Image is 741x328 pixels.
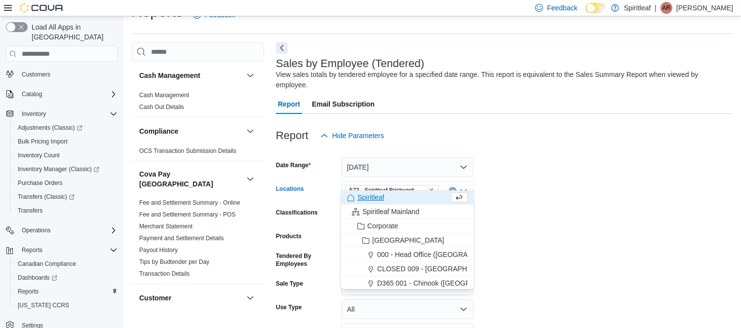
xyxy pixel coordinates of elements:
[341,205,473,219] button: Spiritleaf Mainland
[139,211,235,218] a: Fee and Settlement Summary - POS
[14,122,86,134] a: Adjustments (Classic)
[18,124,82,132] span: Adjustments (Classic)
[362,207,419,217] span: Spiritleaf Mainland
[14,258,117,270] span: Canadian Compliance
[139,91,189,99] span: Cash Management
[18,108,50,120] button: Inventory
[429,187,434,193] button: Remove 573 - Spiritleaf Brickyard Way (Brampton) from selection in this group
[377,264,499,274] span: CLOSED 009 - [GEOGRAPHIC_DATA].
[244,125,256,137] button: Compliance
[350,185,427,195] span: 573 - Spiritleaf Brickyard Way ([GEOGRAPHIC_DATA])
[14,149,64,161] a: Inventory Count
[18,151,60,159] span: Inventory Count
[139,235,224,242] a: Payment and Settlement Details
[655,2,657,14] p: |
[14,136,117,147] span: Bulk Pricing Import
[14,272,61,284] a: Dashboards
[663,2,671,14] span: AR
[341,190,473,205] button: Spiritleaf
[276,303,302,311] label: Use Type
[28,22,117,42] span: Load All Apps in [GEOGRAPHIC_DATA]
[14,286,42,297] a: Reports
[139,258,209,265] a: Tips by Budtender per Day
[10,285,121,298] button: Reports
[244,173,256,185] button: Cova Pay [GEOGRAPHIC_DATA]
[18,68,117,80] span: Customers
[14,272,117,284] span: Dashboards
[341,157,473,177] button: [DATE]
[661,2,672,14] div: Angela R
[278,94,300,114] span: Report
[341,219,473,233] button: Corporate
[131,89,264,117] div: Cash Management
[10,204,121,218] button: Transfers
[18,244,46,256] button: Reports
[18,274,57,282] span: Dashboards
[14,258,80,270] a: Canadian Compliance
[276,130,309,142] h3: Report
[139,293,171,303] h3: Customer
[131,145,264,161] div: Compliance
[14,163,117,175] span: Inventory Manager (Classic)
[22,110,46,118] span: Inventory
[18,288,39,295] span: Reports
[585,13,586,14] span: Dark Mode
[139,71,242,80] button: Cash Management
[2,243,121,257] button: Reports
[18,207,42,215] span: Transfers
[372,235,444,245] span: [GEOGRAPHIC_DATA]
[341,233,473,248] button: [GEOGRAPHIC_DATA]
[367,221,398,231] span: Corporate
[139,211,235,219] span: Fee and Settlement Summary - POS
[276,232,302,240] label: Products
[18,260,76,268] span: Canadian Compliance
[18,224,55,236] button: Operations
[139,126,242,136] button: Compliance
[139,147,236,154] a: OCS Transaction Submission Details
[332,131,384,141] span: Hide Parameters
[139,71,200,80] h3: Cash Management
[624,2,651,14] p: Spiritleaf
[676,2,733,14] p: [PERSON_NAME]
[14,205,117,217] span: Transfers
[14,299,73,311] a: [US_STATE] CCRS
[14,205,46,217] a: Transfers
[341,276,473,291] button: D365 001 - Chinook ([GEOGRAPHIC_DATA])
[139,92,189,99] a: Cash Management
[18,88,46,100] button: Catalog
[357,192,384,202] span: Spiritleaf
[276,42,288,54] button: Next
[139,234,224,242] span: Payment and Settlement Details
[276,209,318,217] label: Classifications
[14,136,72,147] a: Bulk Pricing Import
[276,70,728,90] div: View sales totals by tendered employee for a specified date range. This report is equivalent to t...
[18,88,117,100] span: Catalog
[139,199,240,207] span: Fee and Settlement Summary - Online
[276,58,425,70] h3: Sales by Employee (Tendered)
[276,280,303,288] label: Sale Type
[312,94,375,114] span: Email Subscription
[460,187,468,195] button: Close list of options
[139,246,178,254] span: Payout History
[449,187,457,195] button: Clear input
[131,197,264,284] div: Cova Pay [GEOGRAPHIC_DATA]
[139,270,190,278] span: Transaction Details
[18,244,117,256] span: Reports
[139,270,190,277] a: Transaction Details
[22,246,42,254] span: Reports
[14,163,103,175] a: Inventory Manager (Classic)
[2,223,121,237] button: Operations
[18,179,63,187] span: Purchase Orders
[18,224,117,236] span: Operations
[244,70,256,81] button: Cash Management
[547,3,577,13] span: Feedback
[10,162,121,176] a: Inventory Manager (Classic)
[10,298,121,312] button: [US_STATE] CCRS
[18,138,68,146] span: Bulk Pricing Import
[14,122,117,134] span: Adjustments (Classic)
[585,3,606,13] input: Dark Mode
[2,87,121,101] button: Catalog
[139,223,193,230] a: Merchant Statement
[276,161,311,169] label: Date Range
[22,226,51,234] span: Operations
